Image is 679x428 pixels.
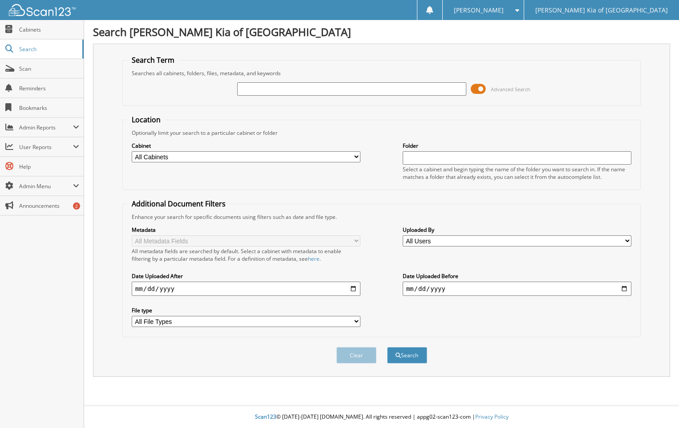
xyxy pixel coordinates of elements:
[127,213,636,221] div: Enhance your search for specific documents using filters such as date and file type.
[19,143,73,151] span: User Reports
[535,8,668,13] span: [PERSON_NAME] Kia of [GEOGRAPHIC_DATA]
[93,24,670,39] h1: Search [PERSON_NAME] Kia of [GEOGRAPHIC_DATA]
[403,226,631,234] label: Uploaded By
[127,199,230,209] legend: Additional Document Filters
[403,272,631,280] label: Date Uploaded Before
[127,115,165,125] legend: Location
[491,86,530,93] span: Advanced Search
[308,255,319,262] a: here
[127,55,179,65] legend: Search Term
[387,347,427,363] button: Search
[19,65,79,73] span: Scan
[255,413,276,420] span: Scan123
[19,85,79,92] span: Reminders
[132,142,360,149] label: Cabinet
[132,226,360,234] label: Metadata
[336,347,376,363] button: Clear
[73,202,80,210] div: 2
[403,142,631,149] label: Folder
[19,104,79,112] span: Bookmarks
[9,4,76,16] img: scan123-logo-white.svg
[19,182,73,190] span: Admin Menu
[127,129,636,137] div: Optionally limit your search to a particular cabinet or folder
[475,413,509,420] a: Privacy Policy
[403,282,631,296] input: end
[132,282,360,296] input: start
[19,124,73,131] span: Admin Reports
[19,26,79,33] span: Cabinets
[84,406,679,428] div: © [DATE]-[DATE] [DOMAIN_NAME]. All rights reserved | appg02-scan123-com |
[635,385,679,428] iframe: Chat Widget
[132,307,360,314] label: File type
[403,166,631,181] div: Select a cabinet and begin typing the name of the folder you want to search in. If the name match...
[132,272,360,280] label: Date Uploaded After
[127,69,636,77] div: Searches all cabinets, folders, files, metadata, and keywords
[19,202,79,210] span: Announcements
[19,163,79,170] span: Help
[19,45,78,53] span: Search
[454,8,504,13] span: [PERSON_NAME]
[132,247,360,262] div: All metadata fields are searched by default. Select a cabinet with metadata to enable filtering b...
